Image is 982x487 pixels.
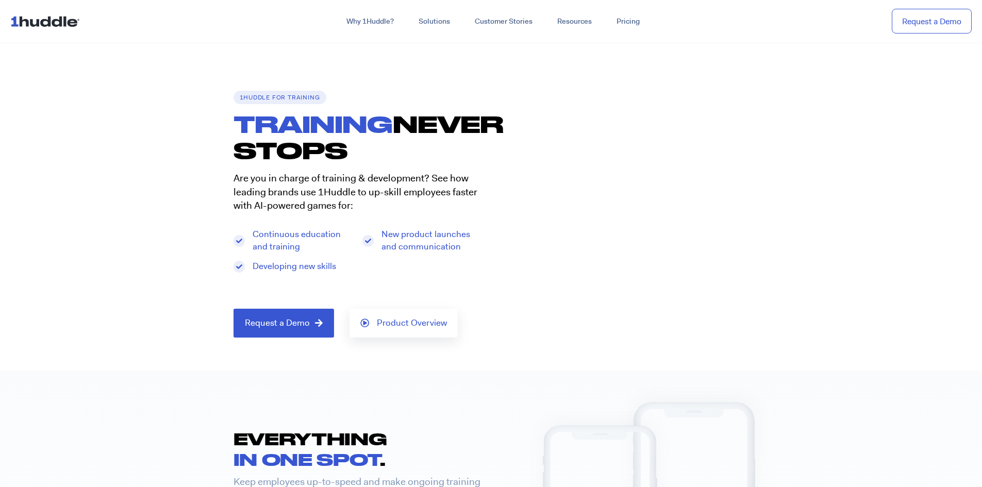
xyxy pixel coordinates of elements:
[349,309,458,338] a: Product Overview
[234,309,334,338] a: Request a Demo
[245,318,310,328] span: Request a Demo
[545,12,604,31] a: Resources
[334,12,406,31] a: Why 1Huddle?
[250,228,352,253] span: Continuous education and training
[379,228,481,253] span: New product launches and communication
[234,172,481,213] p: Are you in charge of training & development? See how leading brands use 1Huddle to up-skill emplo...
[406,12,462,31] a: Solutions
[234,110,393,137] span: TRAINING
[10,11,84,31] img: ...
[234,428,465,470] h2: EVERYTHING .
[234,449,380,469] span: IN ONE SPOT
[462,12,545,31] a: Customer Stories
[377,318,447,328] span: Product Overview
[234,91,326,104] h6: 1Huddle for TRAINING
[892,9,972,34] a: Request a Demo
[604,12,652,31] a: Pricing
[250,260,336,273] span: Developing new skills
[234,111,491,164] h1: NEVER STOPS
